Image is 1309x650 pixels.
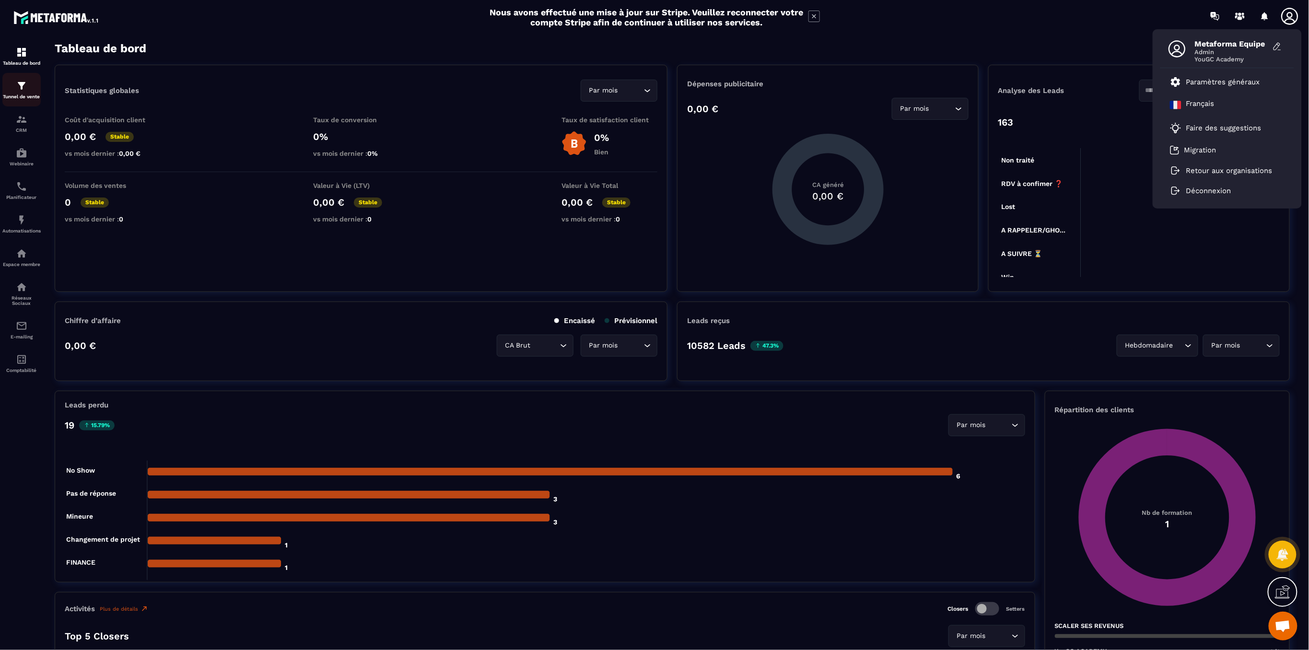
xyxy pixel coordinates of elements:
[65,197,71,208] p: 0
[66,489,116,497] tspan: Pas de réponse
[65,86,139,95] p: Statistiques globales
[313,197,344,208] p: 0,00 €
[503,340,533,351] span: CA Brut
[1001,227,1065,234] tspan: A RAPPELER/GHO...
[620,85,642,96] input: Search for option
[65,215,161,223] p: vs mois dernier :
[313,215,409,223] p: vs mois dernier :
[65,401,108,409] p: Leads perdu
[561,182,657,189] p: Valeur à Vie Total
[81,197,109,208] p: Stable
[313,150,409,157] p: vs mois dernier :
[66,512,93,520] tspan: Mineure
[105,132,134,142] p: Stable
[65,340,96,351] p: 0,00 €
[620,340,642,351] input: Search for option
[66,558,95,566] tspan: FINANCE
[616,215,620,223] span: 0
[65,630,129,642] p: Top 5 Closers
[16,354,27,365] img: accountant
[1001,250,1042,258] tspan: A SUIVRE ⏳
[367,215,372,223] span: 0
[65,150,161,157] p: vs mois dernier :
[605,316,657,325] p: Prévisionnel
[2,161,41,166] p: Webinaire
[2,140,41,174] a: automationsautomationsWebinaire
[1209,340,1242,351] span: Par mois
[955,631,988,641] span: Par mois
[2,94,41,99] p: Tunnel de vente
[1186,166,1273,175] p: Retour aux organisations
[561,131,587,156] img: b-badge-o.b3b20ee6.svg
[2,106,41,140] a: formationformationCRM
[533,340,558,351] input: Search for option
[687,103,718,115] p: 0,00 €
[2,228,41,233] p: Automatisations
[55,42,146,55] h3: Tableau de bord
[955,420,988,430] span: Par mois
[1195,56,1267,63] span: YouGC Academy
[367,150,378,157] span: 0%
[16,181,27,192] img: scheduler
[2,313,41,347] a: emailemailE-mailing
[354,197,382,208] p: Stable
[687,80,969,88] p: Dépenses publicitaire
[1186,78,1260,86] p: Paramètres généraux
[66,466,95,474] tspan: No Show
[1001,203,1015,211] tspan: Lost
[313,182,409,189] p: Valeur à Vie (LTV)
[2,73,41,106] a: formationformationTunnel de vente
[313,131,409,142] p: 0%
[16,248,27,259] img: automations
[1242,340,1264,351] input: Search for option
[16,80,27,92] img: formation
[2,347,41,380] a: accountantaccountantComptabilité
[2,295,41,306] p: Réseaux Sociaux
[561,197,593,208] p: 0,00 €
[1055,622,1124,629] p: SCALER SES REVENUS
[594,148,609,156] p: Bien
[119,150,140,157] span: 0,00 €
[587,340,620,351] span: Par mois
[687,340,746,351] p: 10582 Leads
[16,147,27,159] img: automations
[1001,156,1034,164] tspan: Non traité
[1170,122,1273,134] a: Faire des suggestions
[1269,612,1297,640] a: Mở cuộc trò chuyện
[1123,340,1175,351] span: Hebdomadaire
[65,131,96,142] p: 0,00 €
[1184,146,1216,154] p: Migration
[1195,48,1267,56] span: Admin
[1145,85,1264,96] input: Search for option
[2,368,41,373] p: Comptabilité
[119,215,123,223] span: 0
[1175,340,1182,351] input: Search for option
[497,335,573,357] div: Search for option
[1186,99,1215,111] p: Français
[1186,186,1231,195] p: Déconnexion
[594,132,609,143] p: 0%
[988,631,1009,641] input: Search for option
[66,535,140,544] tspan: Changement de projet
[561,116,657,124] p: Taux de satisfaction client
[1139,80,1280,102] div: Search for option
[1001,180,1063,188] tspan: RDV à confimer ❓
[2,195,41,200] p: Planificateur
[1195,39,1267,48] span: Metaforma Equipe
[554,316,595,325] p: Encaissé
[1186,124,1262,132] p: Faire des suggestions
[2,128,41,133] p: CRM
[602,197,631,208] p: Stable
[1055,406,1280,414] p: Répartition des clients
[2,60,41,66] p: Tableau de bord
[79,420,115,430] p: 15.79%
[65,116,161,124] p: Coût d'acquisition client
[2,274,41,313] a: social-networksocial-networkRéseaux Sociaux
[16,281,27,293] img: social-network
[587,85,620,96] span: Par mois
[1117,335,1198,357] div: Search for option
[948,414,1025,436] div: Search for option
[998,86,1139,95] p: Analyse des Leads
[65,316,121,325] p: Chiffre d’affaire
[1203,335,1280,357] div: Search for option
